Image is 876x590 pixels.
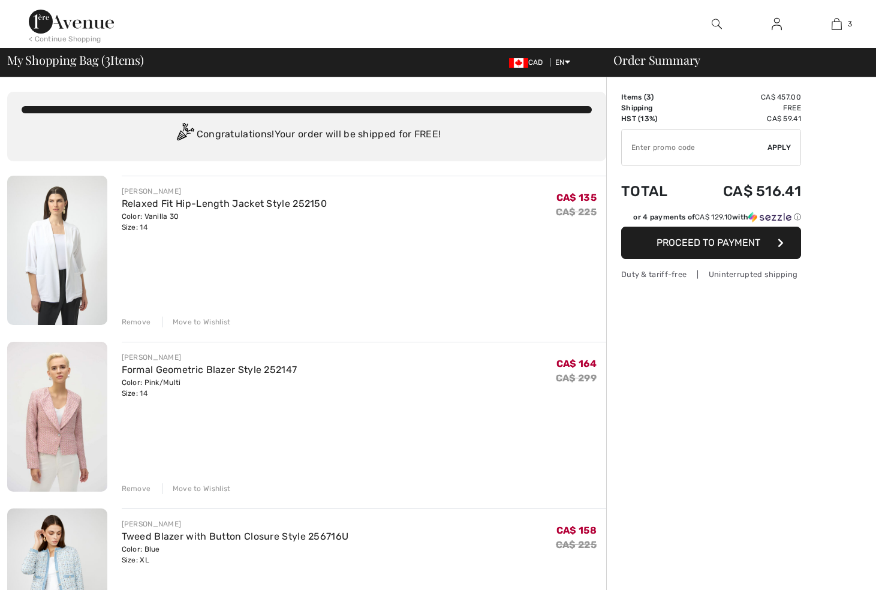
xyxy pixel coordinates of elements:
td: Total [621,171,688,212]
a: Relaxed Fit Hip-Length Jacket Style 252150 [122,198,327,209]
input: Promo code [622,130,767,165]
div: Move to Wishlist [162,483,231,494]
img: Congratulation2.svg [173,123,197,147]
td: HST (13%) [621,113,688,124]
img: 1ère Avenue [29,10,114,34]
s: CA$ 225 [556,206,597,218]
a: Formal Geometric Blazer Style 252147 [122,364,297,375]
img: Formal Geometric Blazer Style 252147 [7,342,107,491]
span: CA$ 164 [556,358,597,369]
div: [PERSON_NAME] [122,352,297,363]
span: CA$ 158 [556,525,597,536]
div: Remove [122,483,151,494]
span: 3 [105,51,110,67]
a: 3 [807,17,866,31]
span: CA$ 135 [556,192,597,203]
span: Proceed to Payment [657,237,760,248]
span: Apply [767,142,791,153]
img: Canadian Dollar [509,58,528,68]
img: My Bag [832,17,842,31]
td: Shipping [621,103,688,113]
img: My Info [772,17,782,31]
td: Free [688,103,801,113]
div: Remove [122,317,151,327]
img: search the website [712,17,722,31]
td: CA$ 457.00 [688,92,801,103]
div: Duty & tariff-free | Uninterrupted shipping [621,269,801,280]
div: Order Summary [599,54,869,66]
div: or 4 payments ofCA$ 129.10withSezzle Click to learn more about Sezzle [621,212,801,227]
td: CA$ 516.41 [688,171,801,212]
div: Color: Blue Size: XL [122,544,349,565]
a: Sign In [772,18,782,29]
span: 3 [646,93,651,101]
div: or 4 payments of with [633,212,801,222]
div: Congratulations! Your order will be shipped for FREE! [22,123,592,147]
span: EN [555,58,570,67]
td: Items ( ) [621,92,688,103]
span: CAD [509,58,548,67]
div: Move to Wishlist [162,317,231,327]
span: CA$ 129.10 [695,213,732,221]
div: < Continue Shopping [29,34,101,44]
img: Relaxed Fit Hip-Length Jacket Style 252150 [7,176,107,325]
div: Color: Vanilla 30 Size: 14 [122,211,327,233]
s: CA$ 299 [556,372,597,384]
div: Color: Pink/Multi Size: 14 [122,377,297,399]
div: [PERSON_NAME] [122,519,349,529]
s: CA$ 225 [556,539,597,550]
td: CA$ 59.41 [688,113,801,124]
span: 3 [848,19,852,29]
a: Tweed Blazer with Button Closure Style 256716U [122,531,349,542]
img: Sezzle [748,212,791,222]
div: [PERSON_NAME] [122,186,327,197]
button: Proceed to Payment [621,227,801,259]
span: My Shopping Bag ( Items) [7,54,144,66]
